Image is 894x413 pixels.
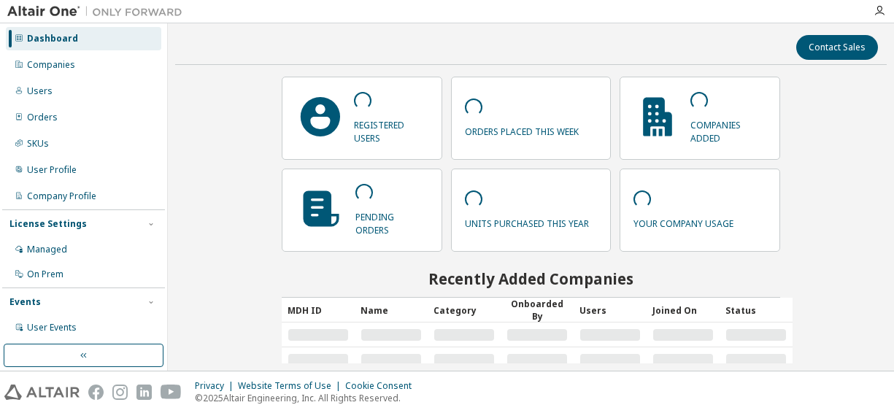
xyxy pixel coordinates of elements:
div: Users [579,298,641,322]
p: © 2025 Altair Engineering, Inc. All Rights Reserved. [195,392,420,404]
div: SKUs [27,138,49,150]
div: Joined On [652,298,714,322]
p: your company usage [633,213,733,230]
div: Status [725,298,787,322]
p: orders placed this week [465,121,579,138]
div: MDH ID [288,298,349,322]
div: Onboarded By [506,298,568,323]
div: Privacy [195,380,238,392]
img: youtube.svg [161,385,182,400]
div: On Prem [27,269,63,280]
div: Companies [27,59,75,71]
p: units purchased this year [465,213,589,230]
div: User Profile [27,164,77,176]
img: altair_logo.svg [4,385,80,400]
div: Users [27,85,53,97]
div: Website Terms of Use [238,380,345,392]
div: User Events [27,322,77,333]
h2: Recently Added Companies [282,269,780,288]
p: companies added [690,115,766,144]
div: License Settings [9,218,87,230]
div: Events [9,296,41,308]
div: Company Profile [27,190,96,202]
img: linkedin.svg [136,385,152,400]
div: Name [361,298,422,322]
div: Cookie Consent [345,380,420,392]
p: registered users [354,115,428,144]
div: Managed [27,244,67,255]
img: instagram.svg [112,385,128,400]
p: pending orders [355,206,428,236]
div: Dashboard [27,33,78,45]
div: Orders [27,112,58,123]
img: facebook.svg [88,385,104,400]
button: Contact Sales [796,35,878,60]
img: Altair One [7,4,190,19]
div: Category [433,298,495,322]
